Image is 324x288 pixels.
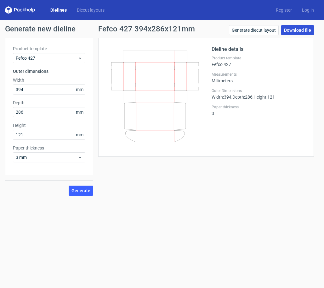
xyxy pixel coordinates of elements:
[212,46,306,53] h2: Dieline details
[71,188,90,193] span: Generate
[45,7,72,13] a: Dielines
[253,95,275,100] span: , Height : 121
[212,105,306,110] label: Paper thickness
[13,122,85,128] label: Height
[16,55,78,61] span: Fefco 427
[212,88,306,93] label: Outer Dimensions
[212,95,231,100] span: Width : 394
[281,25,314,35] a: Download file
[13,68,85,74] h3: Outer dimensions
[212,56,306,61] label: Product template
[13,77,85,83] label: Width
[74,85,85,94] span: mm
[212,72,306,83] div: Millimeters
[13,100,85,106] label: Depth
[74,107,85,117] span: mm
[229,25,279,35] a: Generate diecut layout
[271,7,297,13] a: Register
[16,154,78,160] span: 3 mm
[231,95,253,100] span: , Depth : 286
[212,105,306,116] div: 3
[98,25,195,33] h1: Fefco 427 394x286x121mm
[212,56,306,67] div: Fefco 427
[5,25,319,33] h1: Generate new dieline
[72,7,110,13] a: Diecut layouts
[74,130,85,139] span: mm
[69,186,93,196] button: Generate
[212,72,306,77] label: Measurements
[13,145,85,151] label: Paper thickness
[297,7,319,13] a: Log in
[13,46,85,52] label: Product template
